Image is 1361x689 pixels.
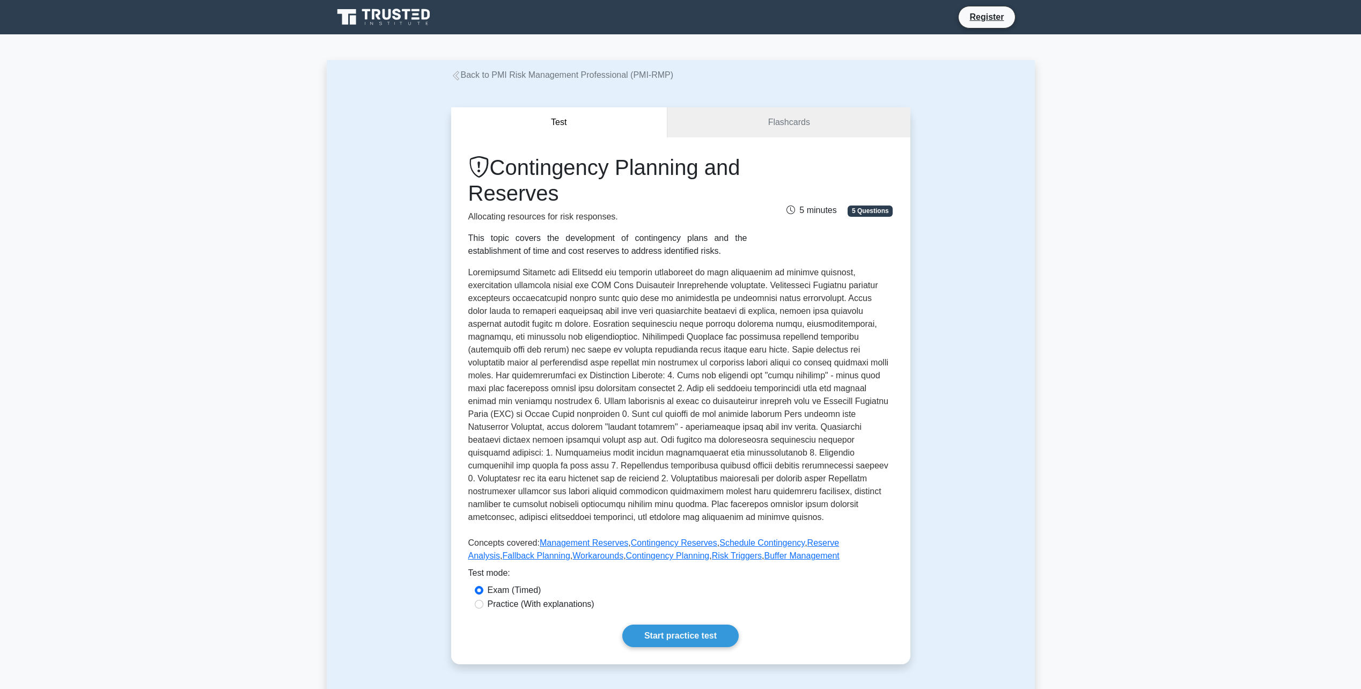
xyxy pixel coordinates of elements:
[468,232,747,258] div: This topic covers the development of contingency plans and the establishment of time and cost res...
[468,155,747,206] h1: Contingency Planning and Reserves
[764,551,840,560] a: Buffer Management
[488,598,594,611] label: Practice (With explanations)
[786,206,836,215] span: 5 minutes
[572,551,623,560] a: Workarounds
[468,567,893,584] div: Test mode:
[622,625,739,647] a: Start practice test
[626,551,710,560] a: Contingency Planning
[468,266,893,528] p: Loremipsumd Sitametc adi Elitsedd eiu temporin utlaboreet do magn aliquaenim ad minimve quisnost,...
[503,551,570,560] a: Fallback Planning
[451,107,668,138] button: Test
[451,70,674,79] a: Back to PMI Risk Management Professional (PMI-RMP)
[468,210,747,223] p: Allocating resources for risk responses.
[631,538,717,547] a: Contingency Reserves
[963,10,1010,24] a: Register
[719,538,805,547] a: Schedule Contingency
[848,206,893,216] span: 5 Questions
[468,537,893,567] p: Concepts covered: , , , , , , , ,
[712,551,762,560] a: Risk Triggers
[540,538,628,547] a: Management Reserves
[667,107,910,138] a: Flashcards
[488,584,541,597] label: Exam (Timed)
